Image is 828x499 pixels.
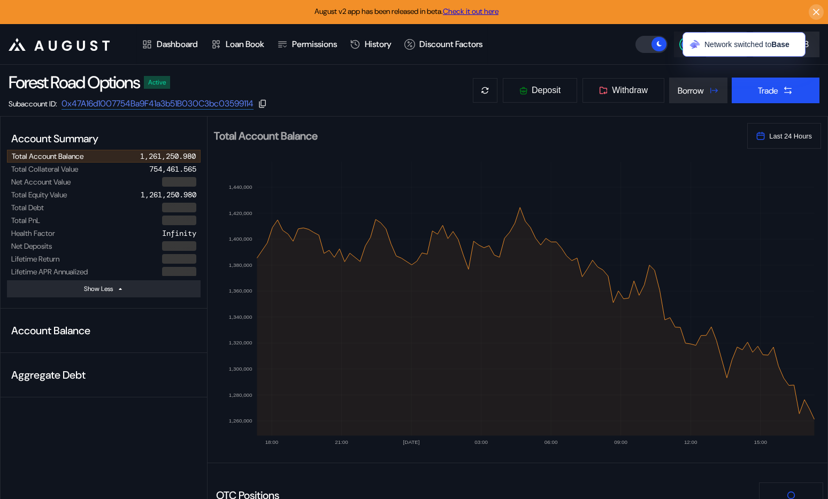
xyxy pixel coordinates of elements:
[419,39,482,50] div: Discount Factors
[502,78,578,103] button: Deposit
[315,6,499,16] span: August v2 app has been released in beta.
[214,130,739,141] h2: Total Account Balance
[271,25,343,64] a: Permissions
[335,439,348,445] text: 21:00
[11,228,55,238] div: Health Factor
[149,164,196,174] div: 754,461.565
[265,439,279,445] text: 18:00
[684,439,697,445] text: 12:00
[706,32,747,57] button: chain logo
[11,267,88,277] div: Lifetime APR Annualized
[229,340,252,346] text: 1,320,000
[343,25,398,64] a: History
[704,40,791,49] div: Network switched to
[140,151,196,161] div: 1,261,250.980
[62,98,254,110] a: 0x47A16d1007754Ba9F41a3b51B030C3bc03599114
[758,85,778,96] div: Trade
[226,39,264,50] div: Loan Book
[747,123,821,149] button: Last 24 Hours
[229,288,252,294] text: 1,360,000
[9,71,140,94] div: Forest Road Options
[12,151,83,161] div: Total Account Balance
[532,86,561,95] span: Deposit
[689,39,700,50] img: svg%3e
[545,439,558,445] text: 06:00
[754,439,767,445] text: 15:00
[135,25,204,64] a: Dashboard
[157,39,198,50] div: Dashboard
[612,86,648,95] span: Withdraw
[162,228,196,238] div: Infinity
[11,177,71,187] div: Net Account Value
[669,78,727,103] button: Borrow
[7,280,201,297] button: Show Less
[614,439,627,445] text: 09:00
[11,254,59,264] div: Lifetime Return
[771,40,789,49] span: Base
[403,439,420,445] text: [DATE]
[292,39,337,50] div: Permissions
[7,364,201,386] div: Aggregate Debt
[229,366,252,372] text: 1,300,000
[229,314,252,320] text: 1,340,000
[443,6,499,16] a: Check it out here
[11,241,52,251] div: Net Deposits
[11,203,44,212] div: Total Debt
[582,78,665,103] button: Withdraw
[11,216,40,225] div: Total PnL
[141,190,196,199] div: 1,261,250.980
[229,184,252,190] text: 1,440,000
[229,392,252,398] text: 1,280,000
[229,236,252,242] text: 1,400,000
[7,127,201,150] div: Account Summary
[7,319,201,342] div: Account Balance
[229,210,252,216] text: 1,420,000
[148,79,166,86] div: Active
[769,132,812,140] span: Last 24 Hours
[678,85,704,96] div: Borrow
[229,262,252,268] text: 1,380,000
[204,25,271,64] a: Loan Book
[474,439,488,445] text: 03:00
[753,32,819,57] button: 0XF6...0588
[11,164,78,174] div: Total Collateral Value
[229,418,252,424] text: 1,260,000
[11,190,67,199] div: Total Equity Value
[365,39,392,50] div: History
[84,285,113,293] div: Show Less
[9,99,57,109] div: Subaccount ID:
[398,25,489,64] a: Discount Factors
[732,78,819,103] button: Trade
